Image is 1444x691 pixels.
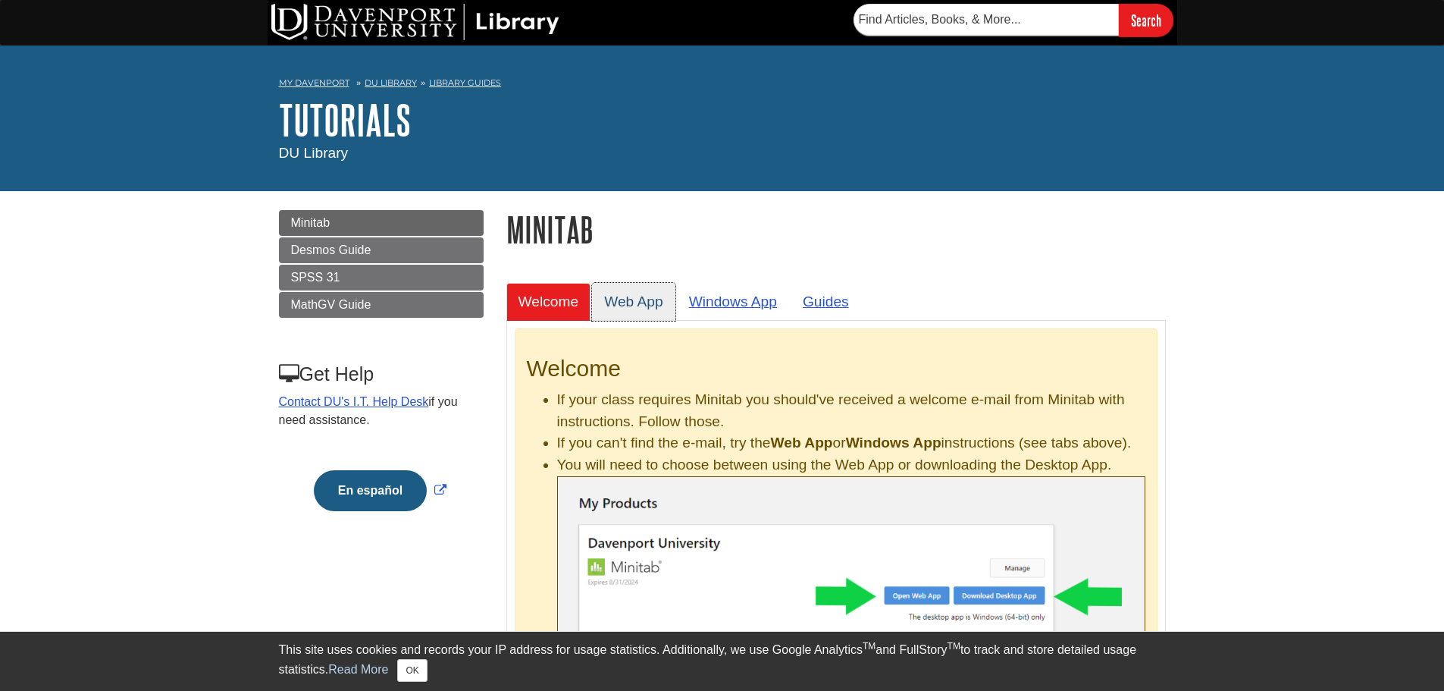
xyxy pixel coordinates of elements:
h2: Welcome [527,356,1145,382]
li: If your class requires Minitab you should've received a welcome e-mail from Minitab with instruct... [557,389,1145,433]
h3: Get Help [279,363,482,385]
button: Close [397,659,427,682]
sup: TM [948,641,960,652]
a: MathGV Guide [279,292,484,318]
a: Minitab [279,210,484,236]
a: Windows App [677,283,789,320]
li: If you can't find the e-mail, try the or instructions (see tabs above). [557,432,1145,454]
a: DU Library [365,77,417,88]
input: Search [1119,4,1173,36]
a: Web App [592,283,675,320]
input: Find Articles, Books, & More... [854,4,1119,36]
a: Library Guides [429,77,501,88]
h1: Minitab [506,210,1166,249]
span: Minitab [291,216,330,229]
a: My Davenport [279,77,349,90]
li: You will need to choose between using the Web App or downloading the Desktop App. [557,454,1145,656]
div: This site uses cookies and records your IP address for usage statistics. Additionally, we use Goo... [279,641,1166,682]
button: En español [314,470,427,511]
a: Welcome [506,283,591,320]
div: Guide Page Menu [279,210,484,537]
nav: breadcrumb [279,73,1166,97]
span: SPSS 31 [291,271,340,284]
a: Contact DU's I.T. Help Desk [279,395,429,408]
sup: TM [863,641,875,652]
span: DU Library [279,145,349,161]
b: Web App [771,435,833,451]
a: Desmos Guide [279,237,484,263]
img: Minitab .exe file finished downloaded [557,476,1145,656]
a: Tutorials [279,96,411,143]
b: Windows App [846,435,941,451]
span: Desmos Guide [291,243,371,256]
form: Searches DU Library's articles, books, and more [854,4,1173,36]
a: Read More [328,663,388,676]
a: Link opens in new window [310,484,450,497]
a: SPSS 31 [279,265,484,291]
img: DU Library [271,4,559,40]
p: if you need assistance. [279,393,482,429]
a: Guides [791,283,861,320]
span: MathGV Guide [291,298,371,311]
